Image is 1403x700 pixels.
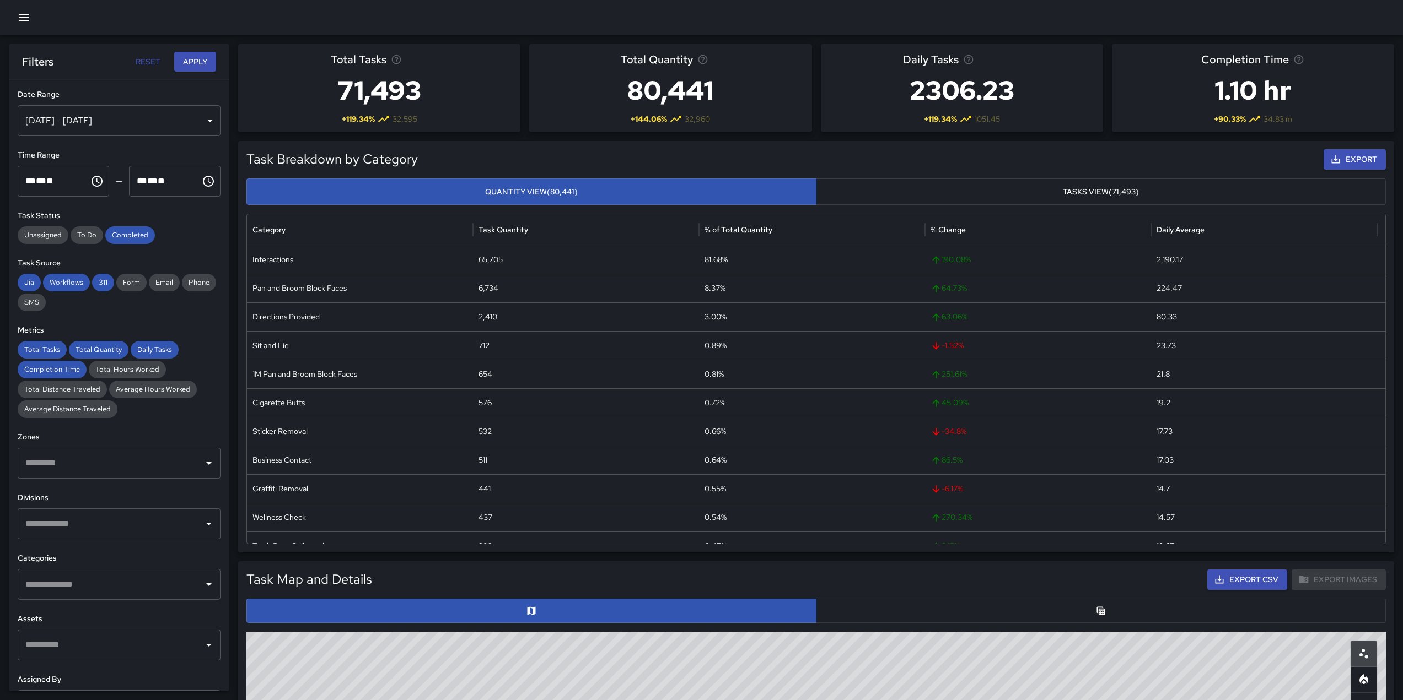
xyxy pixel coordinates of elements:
h6: Date Range [18,89,221,101]
div: Completed [105,226,155,244]
h6: Metrics [18,324,221,337]
span: + 119.34 % [924,113,957,124]
span: Minutes [147,177,158,185]
span: 1051.45 [975,113,1000,124]
h6: Task Source [18,257,221,269]
span: 2.15 % [931,532,1146,560]
span: 190.08 % [931,246,1146,274]
span: SMS [18,297,46,308]
div: 19.2 [1151,388,1377,417]
svg: Average number of tasks per day in the selected period, compared to the previous period. [963,54,974,65]
div: 17.03 [1151,446,1377,474]
svg: Scatterplot [1357,647,1370,660]
span: 270.34 % [931,503,1146,531]
div: Category [252,225,286,235]
div: 441 [473,474,699,503]
button: Choose time, selected time is 11:59 PM [197,170,219,192]
button: Export [1324,149,1386,170]
div: Total Hours Worked [89,361,166,378]
div: Jia [18,274,41,291]
div: Daily Tasks [131,341,179,359]
h6: Divisions [18,492,221,504]
h5: Task Map and Details [246,571,372,588]
div: 2,190.17 [1151,245,1377,274]
div: 654 [473,360,699,388]
span: Hours [25,177,36,185]
h6: Time Range [18,149,221,161]
span: Minutes [36,177,46,185]
span: Email [149,277,180,288]
button: Map [246,599,816,623]
div: Completion Time [18,361,87,378]
span: 34.83 m [1264,113,1292,124]
svg: Heatmap [1357,673,1370,686]
div: Total Distance Traveled [18,381,107,398]
div: Daily Average [1157,225,1205,235]
div: Sticker Removal [247,417,473,446]
div: 0.81% [699,360,925,388]
div: Task Quantity [479,225,528,235]
div: Trash Bags Collected [247,531,473,560]
button: Choose time, selected time is 12:00 AM [86,170,108,192]
span: -6.17 % [931,475,1146,503]
div: 224.47 [1151,274,1377,302]
span: Total Hours Worked [89,364,166,375]
div: 17.73 [1151,417,1377,446]
div: 0.89% [699,331,925,360]
button: Scatterplot [1351,641,1377,667]
button: Open [201,455,217,471]
div: SMS [18,294,46,311]
button: Quantity View(80,441) [246,178,816,205]
div: 8.37% [699,274,925,302]
span: Total Tasks [331,51,386,68]
div: Graffiti Removal [247,474,473,503]
button: Open [201,637,217,653]
span: Average Distance Traveled [18,404,117,415]
button: Tasks View(71,493) [816,178,1386,205]
div: 0.64% [699,446,925,474]
div: 0.55% [699,474,925,503]
div: 576 [473,388,699,417]
span: Unassigned [18,230,68,241]
h6: Assets [18,613,221,625]
svg: Total number of tasks in the selected period, compared to the previous period. [391,54,402,65]
span: Completed [105,230,155,241]
span: 86.5 % [931,446,1146,474]
div: Pan and Broom Block Faces [247,274,473,302]
div: 437 [473,503,699,531]
h5: Task Breakdown by Category [246,150,1100,168]
div: 511 [473,446,699,474]
div: 65,705 [473,245,699,274]
h3: 80,441 [621,68,720,112]
div: Workflows [43,274,90,291]
span: Form [116,277,147,288]
div: 0.66% [699,417,925,446]
div: [DATE] - [DATE] [18,105,221,136]
div: 14.57 [1151,503,1377,531]
span: + 144.06 % [631,113,667,124]
span: Phone [182,277,216,288]
span: Meridiem [46,177,53,185]
span: Total Tasks [18,344,67,355]
div: Wellness Check [247,503,473,531]
span: Daily Tasks [131,344,179,355]
div: Total Quantity [69,341,128,359]
span: Completion Time [18,364,87,375]
span: Total Quantity [69,344,128,355]
span: Average Hours Worked [109,384,197,395]
span: + 90.33 % [1214,113,1246,124]
div: 21.8 [1151,360,1377,388]
button: Reset [130,52,165,72]
div: Form [116,274,147,291]
span: 63.06 % [931,303,1146,331]
span: 45.09 % [931,389,1146,417]
h6: Task Status [18,210,221,222]
span: -34.8 % [931,417,1146,446]
span: 32,960 [685,113,710,124]
div: To Do [71,226,103,244]
button: Export CSV [1207,569,1287,590]
div: Phone [182,274,216,291]
span: 311 [92,277,114,288]
div: % Change [931,225,966,235]
div: 380 [473,531,699,560]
